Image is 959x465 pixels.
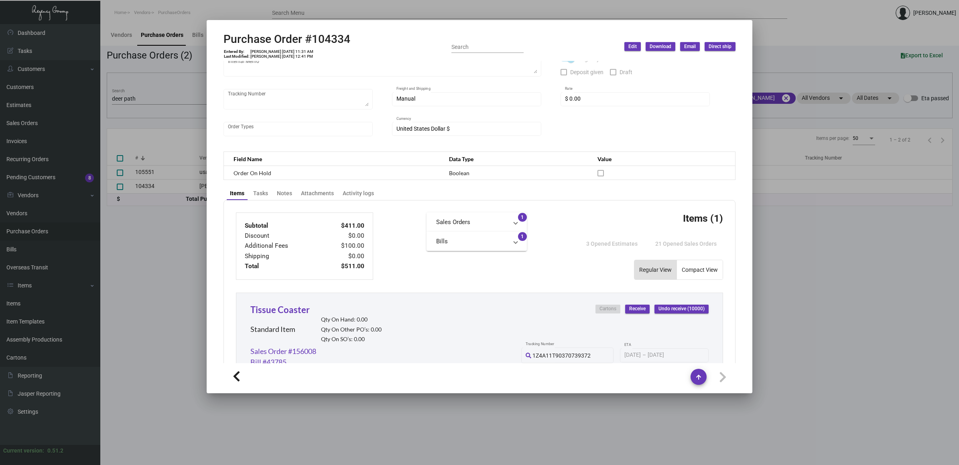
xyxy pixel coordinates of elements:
span: Order On Hold [234,170,271,176]
button: Cartons [595,305,620,313]
span: Cartons [599,305,616,312]
button: Regular View [634,260,677,279]
td: Discount [244,231,322,241]
h2: Standard Item [250,325,295,334]
div: Activity logs [343,189,374,198]
button: Download [646,42,675,51]
th: Data Type [441,152,589,166]
span: Receive [629,305,646,312]
td: Last Modified: [223,54,250,59]
div: 0.51.2 [47,447,63,455]
span: – [642,352,646,358]
mat-panel-title: Sales Orders [436,218,508,227]
td: Additional Fees [244,241,322,251]
button: Receive [625,305,650,313]
h2: Qty On Hand: 0.00 [321,316,382,323]
td: $0.00 [322,251,365,261]
a: Sales Order #156008 [250,346,316,357]
div: Items [230,189,244,198]
td: $511.00 [322,261,365,271]
h2: Purchase Order #104334 [223,32,350,46]
span: Undo receive (10000) [658,305,705,312]
th: Value [589,152,735,166]
td: [PERSON_NAME] [DATE] 12:41 PM [250,54,314,59]
mat-panel-title: Bills [436,237,508,246]
button: Compact View [677,260,723,279]
td: $0.00 [322,231,365,241]
button: Undo receive (10000) [654,305,709,313]
div: Current version: [3,447,44,455]
h2: Qty On Other PO’s: 0.00 [321,326,382,333]
span: 3 Opened Estimates [586,241,638,247]
span: Edit [628,43,637,50]
a: Tissue Coaster [250,304,310,315]
span: Email [684,43,696,50]
td: $411.00 [322,221,365,231]
td: Subtotal [244,221,322,231]
input: End date [648,352,686,358]
span: Boolean [449,170,469,176]
button: Direct ship [705,42,736,51]
span: Deposit given [570,67,603,77]
td: Entered By: [223,49,250,54]
input: Start date [624,352,641,358]
button: 21 Opened Sales Orders [649,237,723,251]
span: 1Z4A11T90370739372 [532,352,591,359]
span: Draft [620,67,632,77]
div: Tasks [253,189,268,198]
button: 3 Opened Estimates [580,237,644,251]
div: Attachments [301,189,334,198]
span: Manual [396,95,415,102]
button: Edit [624,42,641,51]
button: Email [680,42,700,51]
mat-expansion-panel-header: Sales Orders [427,212,527,232]
th: Field Name [224,152,441,166]
div: Notes [277,189,292,198]
mat-expansion-panel-header: Bills [427,232,527,251]
h3: Items (1) [683,212,723,224]
h2: Qty On SO’s: 0.00 [321,336,382,343]
span: Download [650,43,671,50]
td: $100.00 [322,241,365,251]
span: 21 Opened Sales Orders [655,241,717,247]
a: Bill #43785 [250,357,286,368]
td: Total [244,261,322,271]
span: Direct ship [709,43,731,50]
td: [PERSON_NAME] [DATE] 11:31 AM [250,49,314,54]
td: Shipping [244,251,322,261]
